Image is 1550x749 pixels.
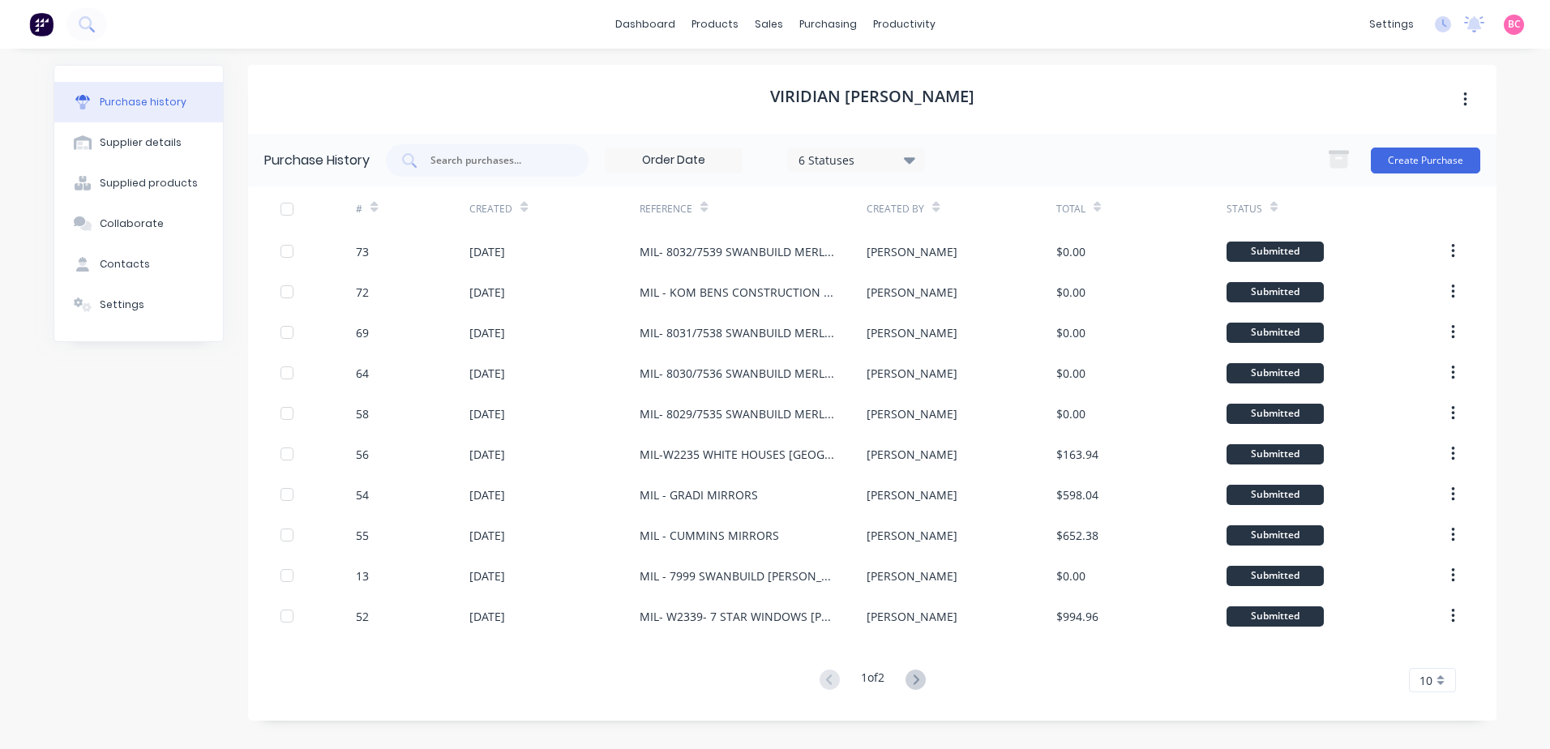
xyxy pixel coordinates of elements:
div: [DATE] [469,324,505,341]
div: [PERSON_NAME] [867,365,957,382]
div: MIL- W2339- 7 STAR WINDOWS [PERSON_NAME] [640,608,834,625]
button: Settings [54,285,223,325]
div: Total [1056,202,1085,216]
div: Submitted [1227,323,1324,343]
div: 13 [356,567,369,584]
div: products [683,12,747,36]
div: $994.96 [1056,608,1098,625]
div: Reference [640,202,692,216]
div: settings [1361,12,1422,36]
div: 52 [356,608,369,625]
div: [PERSON_NAME] [867,284,957,301]
div: Submitted [1227,444,1324,464]
div: MIL- 8030/7536 SWANBUILD MERLONG SET C [640,365,834,382]
div: Created By [867,202,924,216]
div: [PERSON_NAME] [867,324,957,341]
div: Submitted [1227,242,1324,262]
div: Purchase history [100,95,186,109]
h1: VIRIDIAN [PERSON_NAME] [770,87,974,106]
div: $0.00 [1056,243,1085,260]
input: Order Date [606,148,742,173]
div: [PERSON_NAME] [867,446,957,463]
a: dashboard [607,12,683,36]
span: BC [1508,17,1521,32]
div: 54 [356,486,369,503]
div: [DATE] [469,284,505,301]
div: 6 Statuses [799,151,914,168]
button: Collaborate [54,203,223,244]
div: 55 [356,527,369,544]
div: $652.38 [1056,527,1098,544]
span: 10 [1419,672,1432,689]
div: [PERSON_NAME] [867,608,957,625]
div: 1 of 2 [861,669,884,692]
img: Factory [29,12,54,36]
div: Submitted [1227,404,1324,424]
div: $0.00 [1056,405,1085,422]
div: Contacts [100,257,150,272]
div: MIL-W2235 WHITE HOUSES [GEOGRAPHIC_DATA] [640,446,834,463]
div: 56 [356,446,369,463]
div: Submitted [1227,363,1324,383]
div: [PERSON_NAME] [867,486,957,503]
div: 73 [356,243,369,260]
div: $0.00 [1056,365,1085,382]
div: $0.00 [1056,324,1085,341]
div: [DATE] [469,567,505,584]
div: Purchase History [264,151,370,170]
button: Purchase history [54,82,223,122]
div: MIL - 7999 SWANBUILD [PERSON_NAME] [640,567,834,584]
div: sales [747,12,791,36]
div: Status [1227,202,1262,216]
button: Contacts [54,244,223,285]
div: Submitted [1227,282,1324,302]
div: $598.04 [1056,486,1098,503]
div: MIL- 8029/7535 SWANBUILD MERLONG SET B [640,405,834,422]
div: 64 [356,365,369,382]
div: purchasing [791,12,865,36]
div: [PERSON_NAME] [867,405,957,422]
div: [DATE] [469,608,505,625]
div: [DATE] [469,486,505,503]
div: MIL - KOM BENS CONSTRUCTION - HALL COURT [640,284,834,301]
div: [PERSON_NAME] [867,527,957,544]
div: Submitted [1227,485,1324,505]
div: 58 [356,405,369,422]
button: Create Purchase [1371,148,1480,173]
div: [DATE] [469,243,505,260]
div: $0.00 [1056,284,1085,301]
div: Collaborate [100,216,164,231]
div: productivity [865,12,944,36]
div: Submitted [1227,566,1324,586]
button: Supplier details [54,122,223,163]
button: Supplied products [54,163,223,203]
div: [DATE] [469,365,505,382]
div: Supplier details [100,135,182,150]
div: Supplied products [100,176,198,190]
div: $0.00 [1056,567,1085,584]
div: MIL - GRADI MIRRORS [640,486,758,503]
div: Submitted [1227,606,1324,627]
div: $163.94 [1056,446,1098,463]
div: [PERSON_NAME] [867,243,957,260]
div: MIL - CUMMINS MIRRORS [640,527,779,544]
div: # [356,202,362,216]
div: [DATE] [469,527,505,544]
div: [DATE] [469,405,505,422]
div: 69 [356,324,369,341]
div: [PERSON_NAME] [867,567,957,584]
div: MIL- 8031/7538 SWANBUILD MERLONG SET E [640,324,834,341]
div: 72 [356,284,369,301]
div: Settings [100,297,144,312]
div: [DATE] [469,446,505,463]
div: Created [469,202,512,216]
div: Submitted [1227,525,1324,546]
div: MIL- 8032/7539 SWANBUILD MERLONG SET F [640,243,834,260]
input: Search purchases... [429,152,563,169]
